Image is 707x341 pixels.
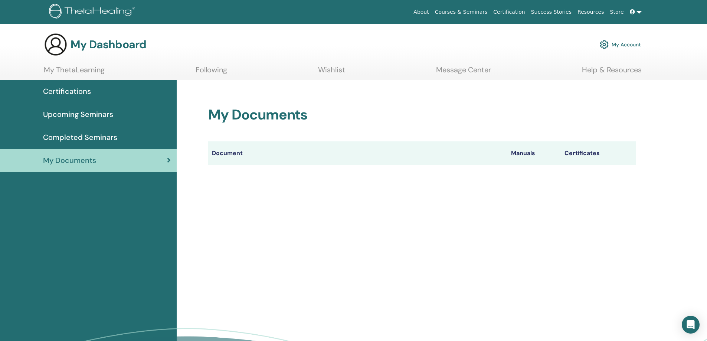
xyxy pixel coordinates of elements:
a: Certification [490,5,528,19]
th: Document [208,141,507,165]
h2: My Documents [208,106,636,124]
a: Help & Resources [582,65,642,80]
a: About [410,5,432,19]
a: Resources [575,5,607,19]
a: Success Stories [528,5,575,19]
th: Manuals [507,141,561,165]
a: Message Center [436,65,491,80]
a: My Account [600,36,641,53]
div: Open Intercom Messenger [682,316,700,334]
th: Certificates [561,141,636,165]
img: generic-user-icon.jpg [44,33,68,56]
a: Following [196,65,227,80]
span: Certifications [43,86,91,97]
img: logo.png [49,4,138,20]
img: cog.svg [600,38,609,51]
a: Courses & Seminars [432,5,491,19]
span: My Documents [43,155,96,166]
a: My ThetaLearning [44,65,105,80]
h3: My Dashboard [71,38,146,51]
span: Upcoming Seminars [43,109,113,120]
span: Completed Seminars [43,132,117,143]
a: Store [607,5,627,19]
a: Wishlist [318,65,345,80]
